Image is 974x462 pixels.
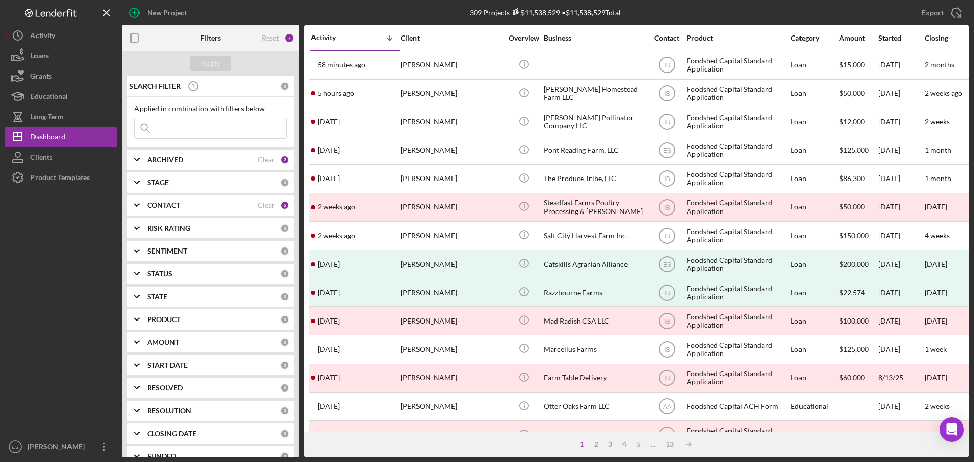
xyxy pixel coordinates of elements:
div: 0 [280,338,289,347]
div: 5 [280,201,289,210]
a: Dashboard [5,127,117,147]
div: Export [922,3,944,23]
div: $22,574 [839,279,877,306]
time: [DATE] [925,202,947,211]
div: Farm Table Delivery [544,365,645,392]
div: 0 [280,452,289,461]
div: [PERSON_NAME] [401,279,502,306]
div: [PERSON_NAME] [401,165,502,192]
text: IB [664,232,670,239]
button: Educational [5,86,117,106]
span: $125,000 [839,146,869,154]
div: [PERSON_NAME] [401,52,502,79]
div: 0 [280,383,289,393]
time: 2025-09-19 03:59 [318,146,340,154]
div: Foodshed Capital Standard Application [687,165,788,192]
button: Product Templates [5,167,117,188]
text: IB [664,375,670,382]
text: IB [664,346,670,353]
div: Activity [311,33,356,42]
div: Foodshed Capital Standard Application [687,336,788,363]
b: STATUS [147,270,172,278]
div: [DATE] [925,260,947,268]
time: 1 week [925,345,947,353]
span: $125,000 [839,345,869,353]
text: IB [664,432,670,439]
button: Export [912,3,969,23]
b: RISK RATING [147,224,190,232]
time: 2025-08-06 20:48 [318,402,340,410]
div: Loan [791,336,838,363]
button: Apply [190,56,231,71]
div: Agoria Market [544,421,645,448]
div: Foodshed Capital Standard Application [687,365,788,392]
div: Activity [30,25,55,48]
div: Pont Reading Farm, LLC [544,137,645,164]
div: $100,000 [839,307,877,334]
div: Foodshed Capital Standard Application [687,222,788,249]
time: 2025-08-26 12:59 [318,317,340,325]
div: Marcellus Farms [544,336,645,363]
div: $60,000 [839,365,877,392]
time: 2025-08-28 19:43 [318,260,340,268]
text: AA [663,403,671,410]
div: Dashboard [30,127,65,150]
div: 0 [280,361,289,370]
div: [DATE] [878,336,924,363]
div: [DATE] [878,109,924,135]
b: FUNDED [147,452,176,460]
text: ES [12,444,19,450]
text: IB [664,204,670,211]
div: 8/13/25 [878,365,924,392]
button: Activity [5,25,117,46]
div: Loan [791,307,838,334]
time: 1 month [925,146,951,154]
div: [PERSON_NAME] [401,307,502,334]
div: [DATE] [878,251,924,277]
div: Applied in combination with filters below [134,104,287,113]
div: Long-Term [30,106,64,129]
time: 2025-09-26 14:13 [318,61,365,69]
div: Razzbourne Farms [544,279,645,306]
span: $15,000 [839,60,865,69]
div: [DATE] [878,137,924,164]
button: Long-Term [5,106,117,127]
button: Grants [5,66,117,86]
div: Reset [262,34,279,42]
div: Loan [791,251,838,277]
text: IB [664,317,670,325]
div: Business [544,34,645,42]
div: [PERSON_NAME] [401,109,502,135]
div: Foodshed Capital Standard Application [687,251,788,277]
div: Educational [791,393,838,420]
div: 4 [617,440,632,448]
b: RESOLUTION [147,407,191,415]
div: 0 [280,292,289,301]
text: IB [664,62,670,69]
div: Product [687,34,788,42]
time: 2 weeks [925,117,950,126]
b: SENTIMENT [147,247,187,255]
div: Catskills Agrarian Alliance [544,251,645,277]
div: Educational [30,86,68,109]
div: Product Templates [30,167,90,190]
button: Loans [5,46,117,66]
div: Amount [839,34,877,42]
div: The Produce Tribe, LLC [544,165,645,192]
div: [PERSON_NAME] [401,251,502,277]
div: 309 Projects • $11,538,529 Total [470,8,621,17]
div: 7 [284,33,294,43]
div: [PERSON_NAME] [401,421,502,448]
div: ... [646,440,660,448]
time: [DATE] [925,373,947,382]
text: IB [664,175,670,183]
div: Clear [258,156,275,164]
time: 2025-09-26 10:07 [318,89,354,97]
text: IB [664,119,670,126]
b: PRODUCT [147,315,181,324]
div: Category [791,34,838,42]
text: ES [663,261,671,268]
time: 2 weeks [925,402,950,410]
time: 2025-09-25 13:52 [318,118,340,126]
